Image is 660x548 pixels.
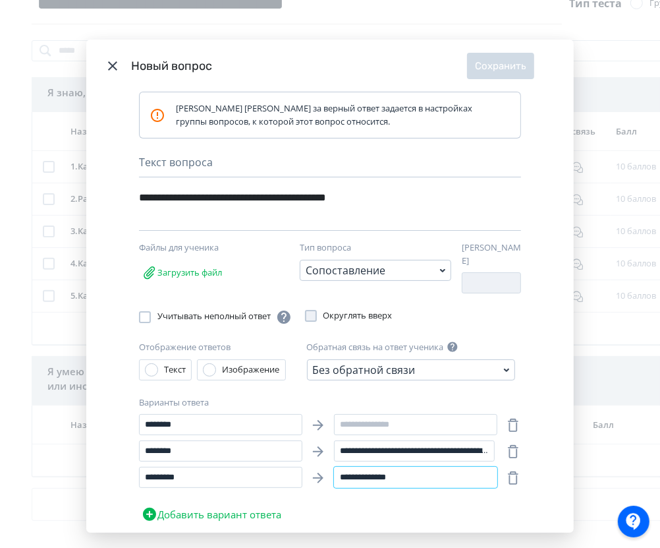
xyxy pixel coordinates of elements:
div: Modal [86,40,574,533]
div: [PERSON_NAME] [PERSON_NAME] за верный ответ задается в настройках группы вопросов, к которой этот... [150,102,489,128]
div: Сопоставление [306,262,385,278]
label: Отображение ответов [139,341,231,354]
div: Текст вопроса [139,154,521,177]
div: Без обратной связи [313,362,416,378]
label: Обратная связь на ответ ученика [307,341,444,354]
span: Учитывать неполный ответ [157,309,292,325]
span: Округлять вверх [323,309,393,322]
button: Сохранить [467,53,534,79]
div: Новый вопрос [131,57,467,75]
div: Изображение [223,363,280,377]
div: Текст [164,363,186,377]
button: Добавить вариант ответа [139,501,284,528]
label: Варианты ответа [139,396,209,410]
div: Файлы для ученика [139,241,277,255]
label: Тип вопроса [300,241,351,255]
label: [PERSON_NAME] [462,241,521,267]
